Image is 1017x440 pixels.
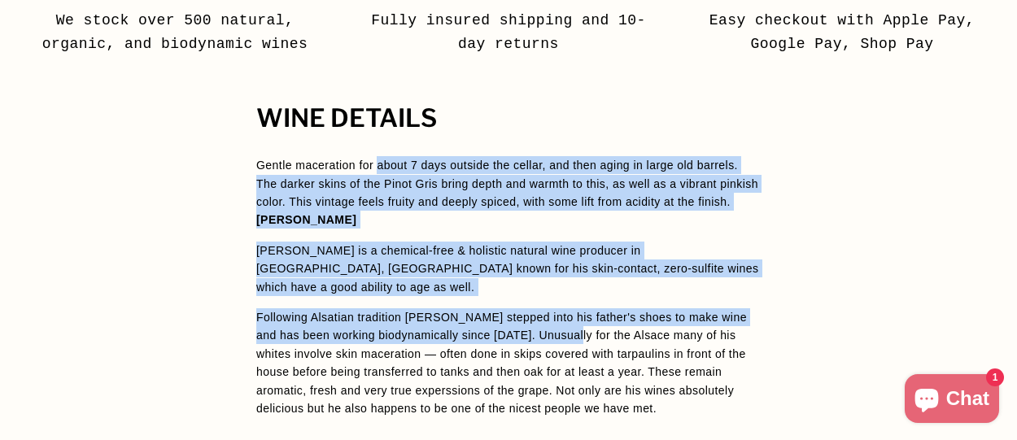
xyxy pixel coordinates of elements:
[256,242,761,296] p: [PERSON_NAME] is a chemical-free & holistic natural wine producer in [GEOGRAPHIC_DATA], [GEOGRAPH...
[26,9,324,56] p: We stock over 500 natural, organic, and biodynamic wines
[256,105,761,133] h2: WINE DETAILS
[360,9,657,56] p: Fully insured shipping and 10-day returns
[256,156,761,211] p: Gentle maceration for about 7 days outside the cellar, and then aging in large old barrels. The d...
[900,374,1004,427] inbox-online-store-chat: Shopify online store chat
[693,9,991,56] p: Easy checkout with Apple Pay, Google Pay, Shop Pay
[256,213,356,226] strong: [PERSON_NAME]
